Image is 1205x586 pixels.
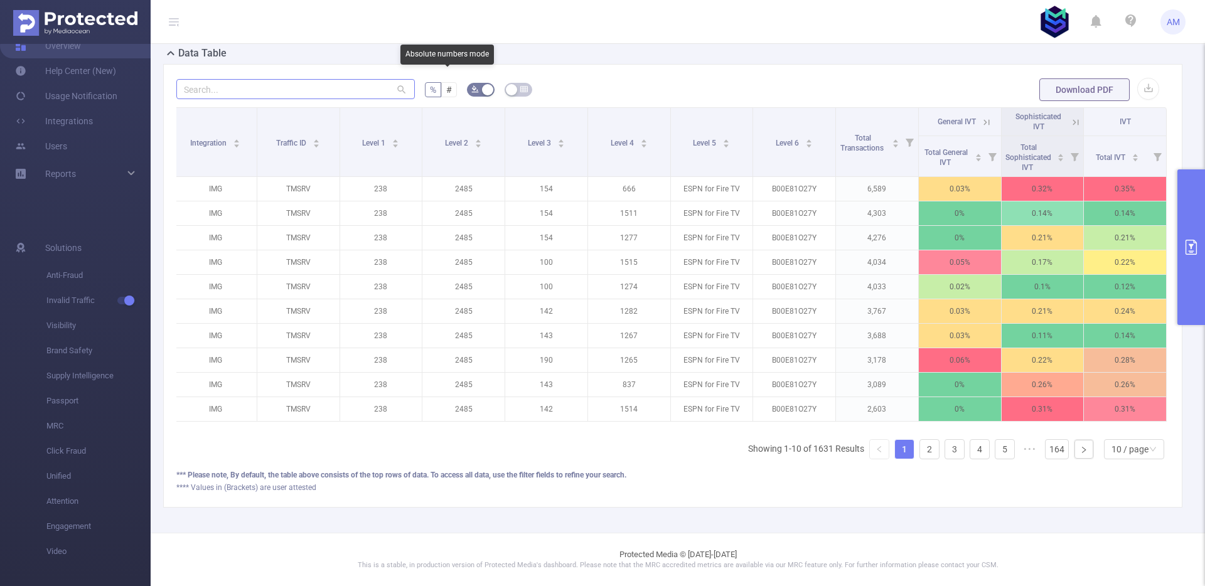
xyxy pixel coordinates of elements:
[422,275,505,299] p: 2485
[13,10,137,36] img: Protected Media
[174,250,257,274] p: IMG
[1002,201,1084,225] p: 0.14%
[340,397,422,421] p: 238
[640,137,647,141] i: icon: caret-up
[505,226,587,250] p: 154
[257,348,340,372] p: TMSRV
[257,324,340,348] p: TMSRV
[983,136,1001,176] i: Filter menu
[257,226,340,250] p: TMSRV
[400,45,494,65] div: Absolute numbers mode
[938,117,976,126] span: General IVT
[588,348,670,372] p: 1265
[505,324,587,348] p: 143
[46,464,151,489] span: Unified
[557,142,564,146] i: icon: caret-down
[920,440,939,459] a: 2
[45,161,76,186] a: Reports
[46,514,151,539] span: Engagement
[46,313,151,338] span: Visibility
[505,201,587,225] p: 154
[1015,112,1061,131] span: Sophisticated IVT
[1002,177,1084,201] p: 0.32%
[588,373,670,397] p: 837
[836,373,918,397] p: 3,089
[671,201,753,225] p: ESPN for Fire TV
[1002,226,1084,250] p: 0.21%
[46,363,151,388] span: Supply Intelligence
[588,275,670,299] p: 1274
[257,177,340,201] p: TMSRV
[1002,275,1084,299] p: 0.1%
[895,440,914,459] a: 1
[15,33,81,58] a: Overview
[340,250,422,274] p: 238
[505,397,587,421] p: 142
[640,142,647,146] i: icon: caret-down
[430,85,436,95] span: %
[995,439,1015,459] li: 5
[174,226,257,250] p: IMG
[15,58,116,83] a: Help Center (New)
[1084,201,1166,225] p: 0.14%
[945,439,965,459] li: 3
[671,226,753,250] p: ESPN for Fire TV
[276,139,308,147] span: Traffic ID
[975,152,982,159] div: Sort
[1058,152,1064,156] i: icon: caret-up
[753,397,835,421] p: B00E81O27Y
[671,324,753,348] p: ESPN for Fire TV
[340,177,422,201] p: 238
[1057,152,1064,159] div: Sort
[422,177,505,201] p: 2485
[176,79,415,99] input: Search...
[15,83,117,109] a: Usage Notification
[836,226,918,250] p: 4,276
[174,201,257,225] p: IMG
[836,201,918,225] p: 4,303
[919,324,1001,348] p: 0.03%
[1002,324,1084,348] p: 0.11%
[392,137,399,141] i: icon: caret-up
[892,142,899,146] i: icon: caret-down
[671,348,753,372] p: ESPN for Fire TV
[588,201,670,225] p: 1511
[671,177,753,201] p: ESPN for Fire TV
[1132,156,1138,160] i: icon: caret-down
[1084,397,1166,421] p: 0.31%
[919,397,1001,421] p: 0%
[892,137,899,141] i: icon: caret-up
[1132,152,1139,159] div: Sort
[919,250,1001,274] p: 0.05%
[1058,156,1064,160] i: icon: caret-down
[505,275,587,299] p: 100
[1045,439,1069,459] li: 164
[1084,324,1166,348] p: 0.14%
[1002,299,1084,323] p: 0.21%
[776,139,801,147] span: Level 6
[723,142,730,146] i: icon: caret-down
[422,299,505,323] p: 2485
[1120,117,1131,126] span: IVT
[505,299,587,323] p: 142
[840,134,886,152] span: Total Transactions
[836,348,918,372] p: 3,178
[1084,373,1166,397] p: 0.26%
[640,137,648,145] div: Sort
[919,226,1001,250] p: 0%
[422,324,505,348] p: 2485
[806,142,813,146] i: icon: caret-down
[474,137,482,145] div: Sort
[1002,250,1084,274] p: 0.17%
[340,275,422,299] p: 238
[340,226,422,250] p: 238
[46,413,151,439] span: MRC
[422,250,505,274] p: 2485
[233,142,240,146] i: icon: caret-down
[892,137,899,145] div: Sort
[1002,373,1084,397] p: 0.26%
[919,373,1001,397] p: 0%
[753,250,835,274] p: B00E81O27Y
[588,299,670,323] p: 1282
[1002,397,1084,421] p: 0.31%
